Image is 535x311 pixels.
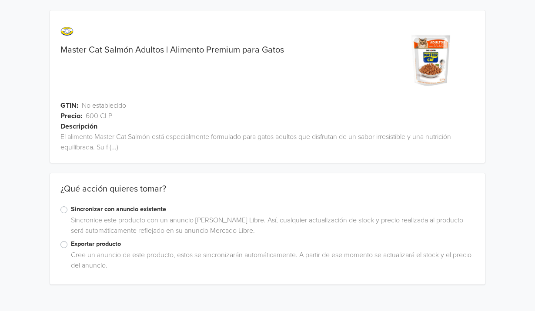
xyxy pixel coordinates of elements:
[398,28,464,93] img: product_image
[71,239,475,249] label: Exportar producto
[86,111,112,121] span: 600 CLP
[50,132,485,152] div: El alimento Master Cat Salmón está especialmente formulado para gatos adultos que disfrutan de un...
[71,205,475,214] label: Sincronizar con anuncio existente
[82,100,126,111] span: No establecido
[67,250,475,274] div: Cree un anuncio de este producto, estos se sincronizarán automáticamente. A partir de ese momento...
[60,45,284,55] a: Master Cat Salmón Adultos | Alimento Premium para Gatos
[50,184,485,205] div: ¿Qué acción quieres tomar?
[60,100,78,111] span: GTIN:
[60,111,82,121] span: Precio:
[60,121,495,132] div: Descripción
[67,215,475,239] div: Sincronice este producto con un anuncio [PERSON_NAME] Libre. Así, cualquier actualización de stoc...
